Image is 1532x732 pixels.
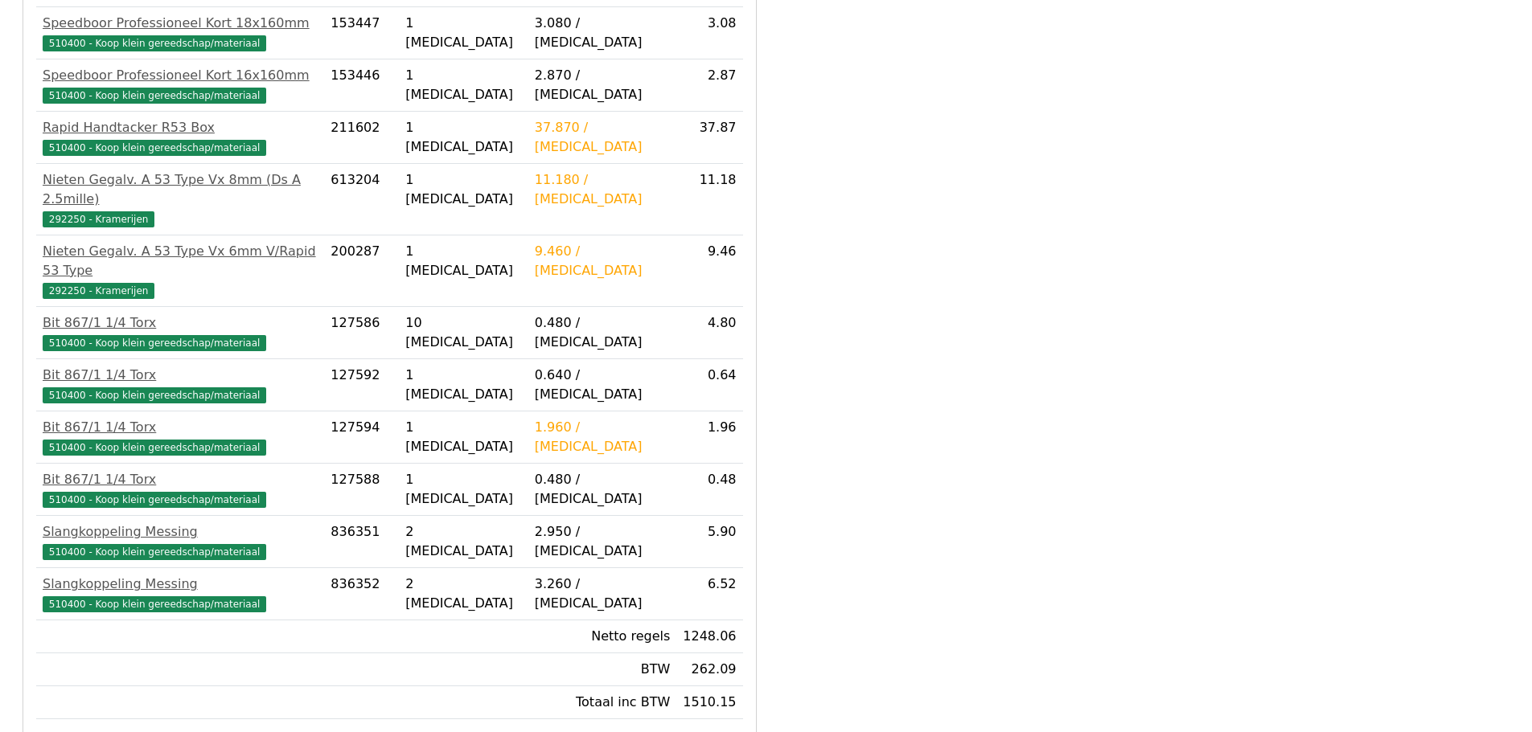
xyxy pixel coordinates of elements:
td: 37.87 [676,112,742,164]
div: 2 [MEDICAL_DATA] [405,575,522,613]
div: 3.260 / [MEDICAL_DATA] [535,575,671,613]
td: 1.96 [676,411,742,464]
td: 5.90 [676,516,742,568]
td: 127588 [324,464,399,516]
div: 1 [MEDICAL_DATA] [405,470,522,509]
td: 4.80 [676,307,742,359]
span: 292250 - Kramerijen [43,283,154,299]
div: 37.870 / [MEDICAL_DATA] [535,118,671,157]
div: Slangkoppeling Messing [43,575,318,594]
a: Bit 867/1 1/4 Torx510400 - Koop klein gereedschap/materiaal [43,470,318,509]
td: Netto regels [528,620,677,653]
td: 153446 [324,59,399,112]
td: 1510.15 [676,686,742,719]
span: 510400 - Koop klein gereedschap/materiaal [43,35,266,51]
div: 3.080 / [MEDICAL_DATA] [535,14,671,52]
div: Rapid Handtacker R53 Box [43,118,318,137]
td: 127592 [324,359,399,411]
div: Bit 867/1 1/4 Torx [43,366,318,385]
td: 0.48 [676,464,742,516]
span: 292250 - Kramerijen [43,211,154,227]
div: 2.870 / [MEDICAL_DATA] [535,66,671,104]
span: 510400 - Koop klein gereedschap/materiaal [43,140,266,156]
td: 11.18 [676,164,742,235]
a: Bit 867/1 1/4 Torx510400 - Koop klein gereedschap/materiaal [43,313,318,352]
div: 1.960 / [MEDICAL_DATA] [535,418,671,456]
td: 613204 [324,164,399,235]
div: Nieten Gegalv. A 53 Type Vx 8mm (Ds A 2.5mille) [43,170,318,209]
div: 11.180 / [MEDICAL_DATA] [535,170,671,209]
td: 836351 [324,516,399,568]
div: Nieten Gegalv. A 53 Type Vx 6mm V/Rapid 53 Type [43,242,318,280]
div: Bit 867/1 1/4 Torx [43,313,318,333]
td: 200287 [324,235,399,307]
a: Speedboor Professioneel Kort 18x160mm510400 - Koop klein gereedschap/materiaal [43,14,318,52]
td: 9.46 [676,235,742,307]
div: 0.480 / [MEDICAL_DATA] [535,470,671,509]
div: 0.640 / [MEDICAL_DATA] [535,366,671,404]
span: 510400 - Koop klein gereedschap/materiaal [43,544,266,560]
a: Slangkoppeling Messing510400 - Koop klein gereedschap/materiaal [43,522,318,561]
td: Totaal inc BTW [528,686,677,719]
td: 0.64 [676,359,742,411]
a: Bit 867/1 1/4 Torx510400 - Koop klein gereedschap/materiaal [43,366,318,404]
td: BTW [528,653,677,686]
div: 1 [MEDICAL_DATA] [405,418,522,456]
td: 153447 [324,7,399,59]
td: 6.52 [676,568,742,620]
td: 211602 [324,112,399,164]
div: 10 [MEDICAL_DATA] [405,313,522,352]
a: Slangkoppeling Messing510400 - Koop klein gereedschap/materiaal [43,575,318,613]
td: 836352 [324,568,399,620]
div: 1 [MEDICAL_DATA] [405,366,522,404]
td: 127594 [324,411,399,464]
span: 510400 - Koop klein gereedschap/materiaal [43,88,266,104]
div: 1 [MEDICAL_DATA] [405,14,522,52]
div: Bit 867/1 1/4 Torx [43,418,318,437]
td: 2.87 [676,59,742,112]
div: Speedboor Professioneel Kort 16x160mm [43,66,318,85]
div: 1 [MEDICAL_DATA] [405,66,522,104]
a: Nieten Gegalv. A 53 Type Vx 6mm V/Rapid 53 Type292250 - Kramerijen [43,242,318,300]
span: 510400 - Koop klein gereedschap/materiaal [43,335,266,351]
div: Speedboor Professioneel Kort 18x160mm [43,14,318,33]
td: 3.08 [676,7,742,59]
div: 9.460 / [MEDICAL_DATA] [535,242,671,280]
div: 0.480 / [MEDICAL_DATA] [535,313,671,352]
a: Speedboor Professioneel Kort 16x160mm510400 - Koop klein gereedschap/materiaal [43,66,318,104]
div: 2.950 / [MEDICAL_DATA] [535,522,671,561]
div: Bit 867/1 1/4 Torx [43,470,318,489]
a: Bit 867/1 1/4 Torx510400 - Koop klein gereedschap/materiaal [43,418,318,456]
td: 1248.06 [676,620,742,653]
span: 510400 - Koop klein gereedschap/materiaal [43,596,266,612]
div: 1 [MEDICAL_DATA] [405,170,522,209]
div: 1 [MEDICAL_DATA] [405,118,522,157]
div: 2 [MEDICAL_DATA] [405,522,522,561]
td: 127586 [324,307,399,359]
span: 510400 - Koop klein gereedschap/materiaal [43,492,266,508]
span: 510400 - Koop klein gereedschap/materiaal [43,387,266,403]
a: Nieten Gegalv. A 53 Type Vx 8mm (Ds A 2.5mille)292250 - Kramerijen [43,170,318,228]
span: 510400 - Koop klein gereedschap/materiaal [43,440,266,456]
div: 1 [MEDICAL_DATA] [405,242,522,280]
td: 262.09 [676,653,742,686]
a: Rapid Handtacker R53 Box510400 - Koop klein gereedschap/materiaal [43,118,318,157]
div: Slangkoppeling Messing [43,522,318,542]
